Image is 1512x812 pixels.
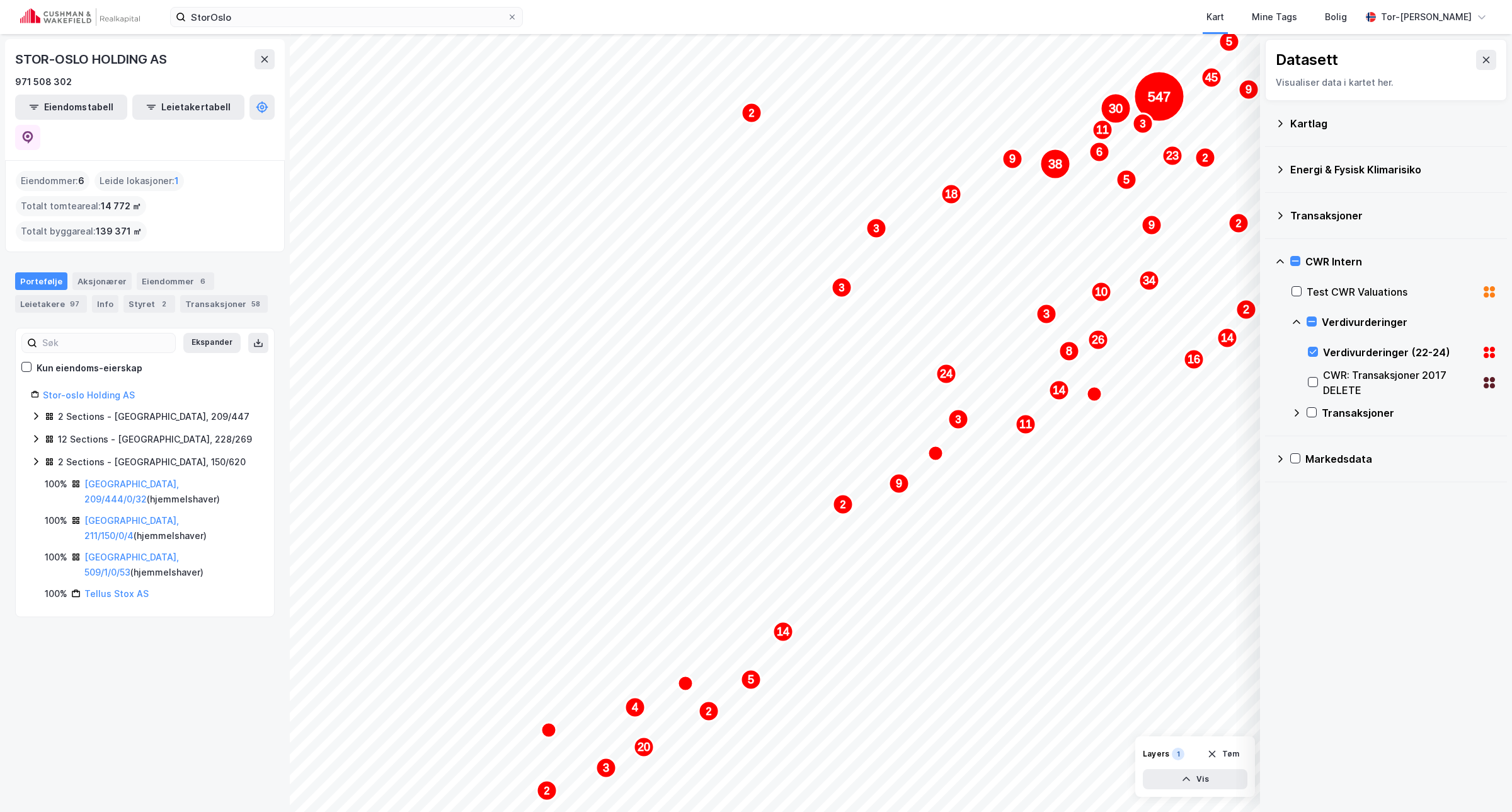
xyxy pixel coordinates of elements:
[101,199,141,214] span: 14 772 ㎡
[1206,9,1224,25] div: Kart
[1048,157,1062,171] text: 38
[20,8,140,26] img: cushman-wakefield-realkapital-logo.202ea83816669bd177139c58696a8fa1.svg
[749,108,755,119] text: 2
[84,515,179,541] a: [GEOGRAPHIC_DATA], 211/150/0/4
[186,8,507,26] input: Søk på adresse, matrikkel, gårdeiere, leietakere eller personer
[1203,153,1208,163] text: 2
[1143,274,1155,287] text: 34
[84,550,259,580] div: ( hjemmelshaver )
[1040,149,1070,179] div: Map marker
[1276,50,1338,70] div: Datasett
[37,361,142,376] div: Kun eiendoms-eierskap
[1095,286,1108,298] text: 10
[1016,414,1036,434] div: Map marker
[1036,304,1057,324] div: Map marker
[839,282,845,293] text: 3
[1228,213,1249,233] div: Map marker
[1053,384,1065,397] text: 14
[1148,89,1171,105] text: 547
[896,477,902,490] text: 9
[1143,749,1169,759] div: Layers
[1236,218,1242,229] text: 2
[706,706,712,717] text: 2
[777,625,789,638] text: 14
[832,277,852,298] div: Map marker
[1205,71,1218,84] text: 45
[1109,101,1123,115] text: 30
[84,477,259,507] div: ( hjemmelshaver )
[1043,308,1050,320] text: 3
[45,477,67,492] div: 100%
[1148,219,1155,231] text: 9
[1143,769,1247,789] button: Vis
[132,95,244,120] button: Leietakertabell
[1019,418,1032,431] text: 11
[1290,162,1497,177] div: Energi & Fysisk Klimarisiko
[638,741,650,753] text: 20
[748,673,754,686] text: 5
[1217,328,1237,348] div: Map marker
[1325,9,1347,25] div: Bolig
[16,196,146,216] div: Totalt tomteareal :
[1142,215,1162,235] div: Map marker
[1252,9,1297,25] div: Mine Tags
[1188,353,1200,366] text: 16
[1139,270,1159,291] div: Map marker
[1092,120,1113,140] div: Map marker
[16,171,89,191] div: Eiendommer :
[84,513,259,543] div: ( hjemmelshaver )
[833,494,853,514] div: Map marker
[84,478,179,504] a: [GEOGRAPHIC_DATA], 209/444/0/32
[1322,315,1497,330] div: Verdivurderinger
[1307,284,1477,299] div: Test CWR Valuations
[1195,148,1215,168] div: Map marker
[15,74,72,90] div: 971 508 302
[1199,744,1247,764] button: Tøm
[956,414,961,425] text: 3
[15,95,127,120] button: Eiendomstabell
[632,701,638,714] text: 4
[1201,67,1222,88] div: Map marker
[1172,748,1184,760] div: 1
[1092,333,1104,346] text: 26
[1449,751,1512,812] iframe: Chat Widget
[678,676,693,691] div: Map marker
[1162,146,1183,166] div: Map marker
[1276,75,1496,90] div: Visualiser data i kartet her.
[1089,142,1109,162] div: Map marker
[1239,79,1259,100] div: Map marker
[742,103,762,123] div: Map marker
[1305,254,1497,269] div: CWR Intern
[1134,71,1184,122] div: Map marker
[1116,170,1137,190] div: Map marker
[1096,124,1109,136] text: 11
[1101,93,1131,124] div: Map marker
[84,588,149,599] a: Tellus Stox AS
[45,550,67,565] div: 100%
[941,184,961,204] div: Map marker
[1226,35,1232,48] text: 5
[936,364,956,384] div: Map marker
[183,333,241,353] button: Ekspander
[43,390,135,400] a: Stor-oslo Holding AS
[1221,332,1234,344] text: 14
[1166,149,1179,162] text: 23
[940,368,953,380] text: 24
[1290,208,1497,223] div: Transaksjoner
[72,272,132,290] div: Aksjonærer
[1059,341,1079,361] div: Map marker
[945,188,958,200] text: 18
[1123,173,1130,186] text: 5
[16,221,147,241] div: Totalt byggareal :
[1066,345,1072,357] text: 8
[96,224,142,239] span: 139 371 ㎡
[58,432,252,447] div: 12 Sections - [GEOGRAPHIC_DATA], 228/269
[866,218,886,238] div: Map marker
[1184,349,1204,369] div: Map marker
[1009,153,1016,165] text: 9
[699,701,719,721] div: Map marker
[1290,116,1497,131] div: Kartlag
[137,272,214,290] div: Eiendommer
[1381,9,1472,25] div: Tor-[PERSON_NAME]
[123,295,175,313] div: Styret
